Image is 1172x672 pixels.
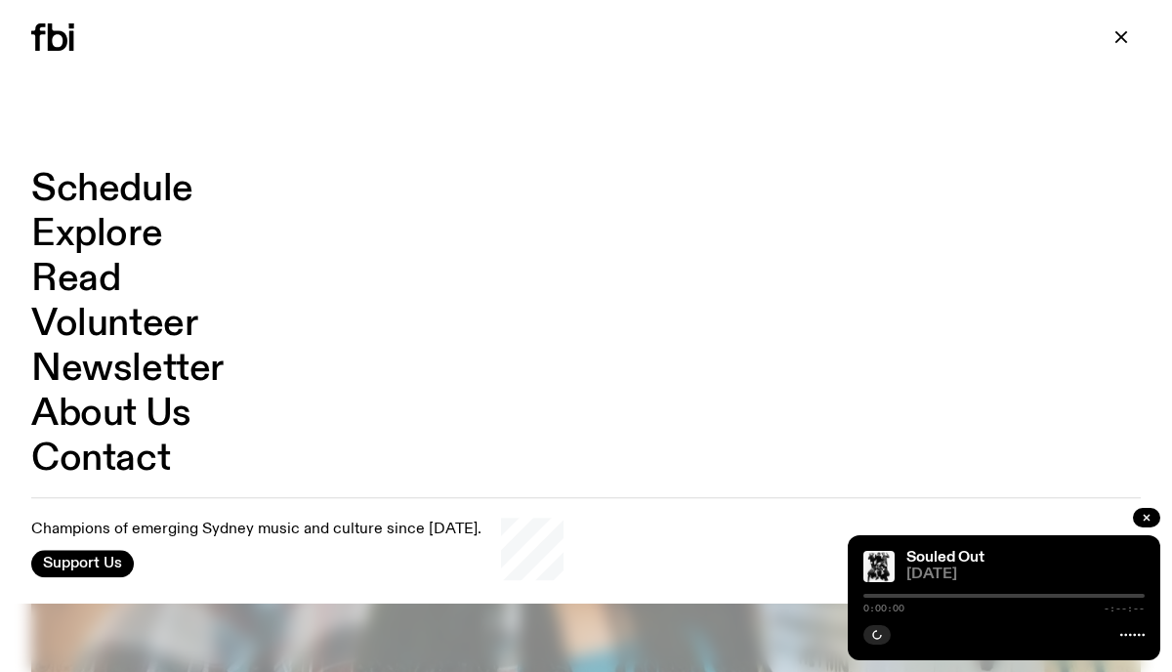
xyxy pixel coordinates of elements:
[31,550,134,577] button: Support Us
[31,441,170,478] a: Contact
[31,396,191,433] a: About Us
[31,171,193,208] a: Schedule
[31,351,224,388] a: Newsletter
[863,604,904,613] span: 0:00:00
[906,550,984,566] a: Souled Out
[906,567,1145,582] span: [DATE]
[31,261,120,298] a: Read
[31,216,162,253] a: Explore
[31,306,197,343] a: Volunteer
[43,555,122,572] span: Support Us
[1104,604,1145,613] span: -:--:--
[31,522,481,540] p: Champions of emerging Sydney music and culture since [DATE].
